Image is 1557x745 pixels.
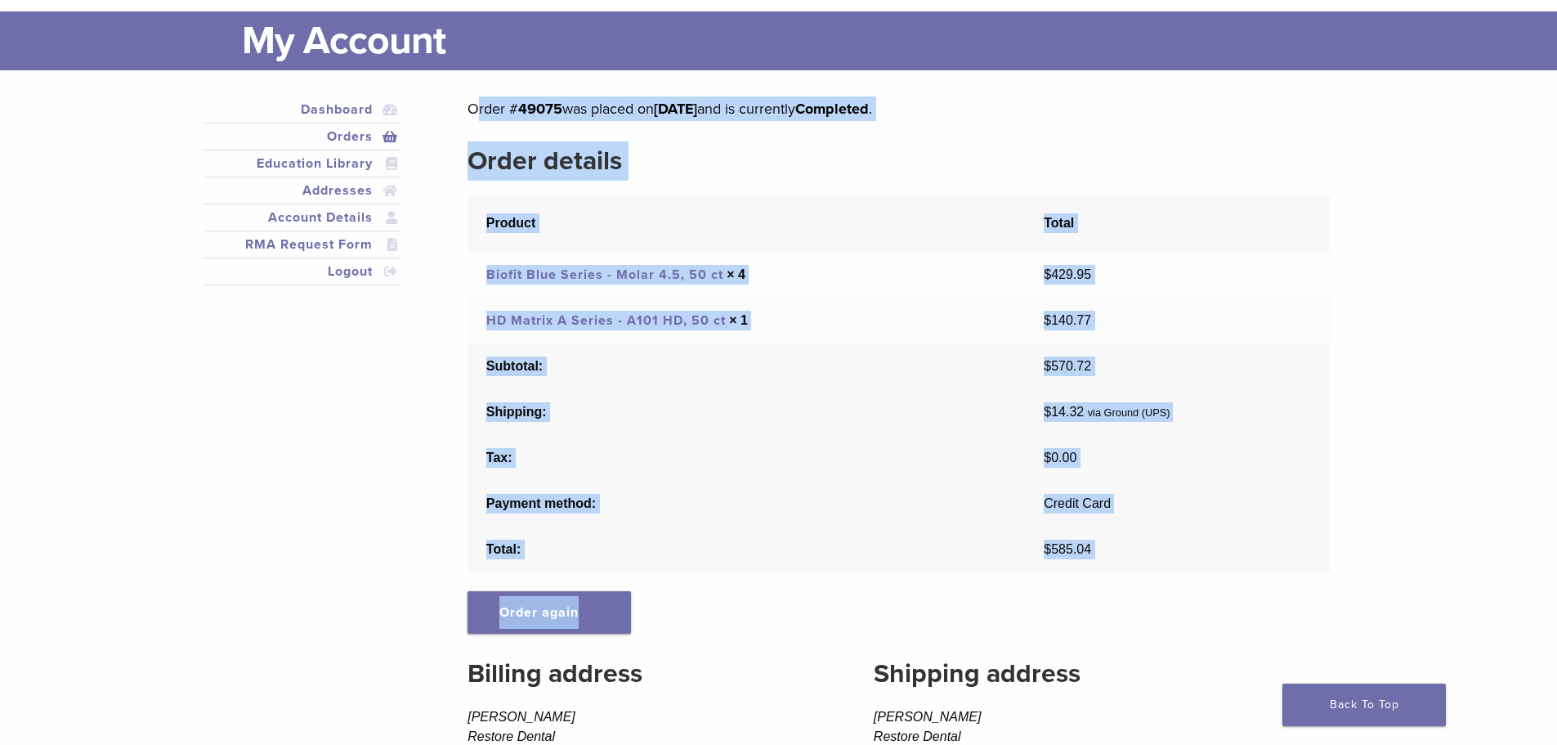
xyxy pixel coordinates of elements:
a: Account Details [206,208,399,227]
nav: Account pages [203,96,402,305]
a: Orders [206,127,399,146]
mark: 49075 [518,100,562,118]
td: Credit Card [1026,481,1331,527]
h2: Order details [468,141,1330,181]
span: 570.72 [1044,359,1091,373]
span: $ [1044,359,1051,373]
h2: Shipping address [874,654,1331,693]
a: Order again [468,591,631,634]
a: Back To Top [1282,684,1446,726]
strong: × 4 [727,267,745,281]
a: RMA Request Form [206,235,399,254]
span: $ [1044,313,1051,327]
strong: × 1 [729,313,748,327]
bdi: 140.77 [1044,313,1091,327]
span: 585.04 [1044,542,1091,556]
th: Payment method: [468,481,1025,527]
small: via Ground (UPS) [1088,406,1170,419]
span: $ [1044,451,1051,465]
span: $ [1044,405,1051,419]
a: Dashboard [206,100,399,119]
a: Biofit Blue Series - Molar 4.5, 50 ct [486,267,723,283]
h1: My Account [242,11,1355,70]
th: Total: [468,527,1025,572]
th: Shipping: [468,389,1025,435]
th: Subtotal: [468,343,1025,389]
span: $ [1044,542,1051,556]
a: Logout [206,262,399,281]
th: Tax: [468,435,1025,481]
h2: Billing address [468,654,823,693]
a: HD Matrix A Series - A101 HD, 50 ct [486,312,726,329]
a: Education Library [206,154,399,173]
p: Order # was placed on and is currently . [468,96,1330,121]
mark: [DATE] [654,100,697,118]
span: 14.32 [1044,405,1084,419]
a: Addresses [206,181,399,200]
th: Product [468,195,1025,252]
mark: Completed [795,100,869,118]
span: $ [1044,267,1051,281]
span: 0.00 [1044,451,1076,465]
bdi: 429.95 [1044,267,1091,281]
th: Total [1026,195,1331,252]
